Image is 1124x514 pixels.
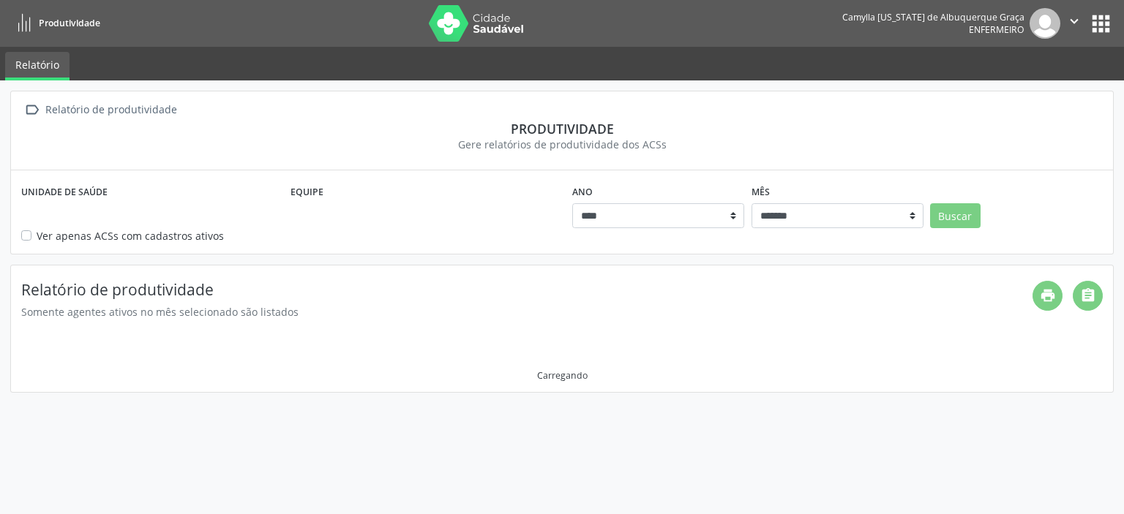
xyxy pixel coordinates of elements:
[930,203,981,228] button: Buscar
[1088,11,1114,37] button: apps
[291,181,323,203] label: Equipe
[842,11,1024,23] div: Camylla [US_STATE] de Albuquerque Graça
[39,17,100,29] span: Produtividade
[5,52,70,80] a: Relatório
[572,181,593,203] label: Ano
[21,99,179,121] a:  Relatório de produtividade
[21,281,1033,299] h4: Relatório de produtividade
[21,304,1033,320] div: Somente agentes ativos no mês selecionado são listados
[21,121,1103,137] div: Produtividade
[1030,8,1060,39] img: img
[37,228,224,243] label: Ver apenas ACSs com cadastros ativos
[21,181,108,203] label: Unidade de saúde
[21,137,1103,152] div: Gere relatórios de produtividade dos ACSs
[21,99,42,121] i: 
[1066,13,1082,29] i: 
[10,11,100,35] a: Produtividade
[1060,8,1088,39] button: 
[537,369,588,382] div: Carregando
[752,181,770,203] label: Mês
[42,99,179,121] div: Relatório de produtividade
[969,23,1024,36] span: Enfermeiro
